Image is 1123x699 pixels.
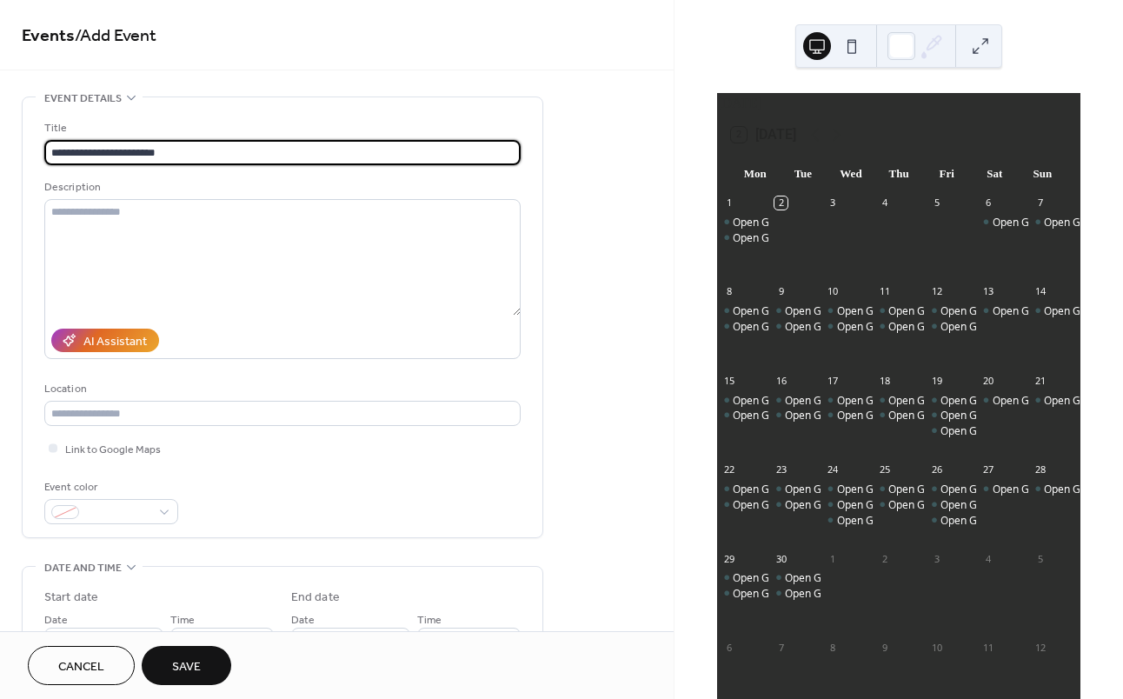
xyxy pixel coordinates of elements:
div: 6 [982,196,995,210]
div: Open Gym [785,497,836,512]
div: Open Gym [940,497,992,512]
div: Open Gym [733,482,784,496]
div: [DATE] [717,93,1080,114]
div: Open Gym [873,482,925,496]
div: Open Gym [925,497,977,512]
div: Open Gym [733,215,784,230]
div: Open Gym [925,423,977,438]
div: Open Gym [733,393,784,408]
div: Open Gym [977,303,1029,318]
button: Cancel [28,646,135,685]
div: 22 [722,463,735,476]
span: Date [44,611,68,629]
div: Open Gym [733,586,784,601]
div: Sat [971,156,1019,191]
div: 27 [982,463,995,476]
div: End date [291,589,340,607]
span: Date and time [44,559,122,577]
div: Open Gym [785,482,836,496]
div: Open Gym [785,303,836,318]
div: Open Gym [888,303,940,318]
div: Start date [44,589,98,607]
div: Open Gym [1028,303,1080,318]
div: Open Gym [925,393,977,408]
div: Open Gym [769,319,821,334]
div: Open Gym [821,408,874,423]
div: Open Gym [837,393,888,408]
div: Open Gym [821,513,874,528]
div: Open Gym [733,230,784,245]
div: Open Gym [1044,215,1095,230]
div: Thu [875,156,923,191]
div: Open Gym [873,319,925,334]
div: 7 [774,641,787,654]
div: Mon [731,156,779,191]
div: Open Gym [888,319,940,334]
div: Open Gym [940,513,992,528]
div: Open Gym [940,408,992,423]
div: Open Gym [717,230,769,245]
div: Open Gym [769,497,821,512]
div: 1 [722,196,735,210]
div: 3 [827,196,840,210]
div: Open Gym [993,482,1044,496]
div: 6 [722,641,735,654]
div: Open Gym [785,586,836,601]
div: 16 [774,374,787,387]
div: Open Gym [977,482,1029,496]
div: 19 [930,374,943,387]
div: Fri [923,156,971,191]
div: Open Gym [837,497,888,512]
div: Wed [827,156,874,191]
span: Date [291,611,315,629]
div: Open Gym [769,393,821,408]
div: 7 [1033,196,1047,210]
div: Open Gym [717,570,769,585]
div: Title [44,119,517,137]
div: Open Gym [940,482,992,496]
span: Cancel [58,658,104,676]
div: Open Gym [1044,303,1095,318]
div: Event color [44,478,175,496]
div: AI Assistant [83,333,147,351]
div: Sun [1019,156,1067,191]
span: Link to Google Maps [65,441,161,459]
div: Open Gym [717,393,769,408]
div: Open Gym [733,570,784,585]
div: Open Gym [993,303,1044,318]
div: 8 [827,641,840,654]
div: Open Gym [769,408,821,423]
div: Open Gym [1028,393,1080,408]
div: Open Gym [769,586,821,601]
div: Open Gym [821,482,874,496]
div: 26 [930,463,943,476]
div: Open Gym [837,319,888,334]
span: / Add Event [75,19,156,53]
div: Location [44,380,517,398]
div: Open Gym [977,215,1029,230]
div: 28 [1033,463,1047,476]
div: 25 [878,463,891,476]
div: 29 [722,552,735,565]
div: 5 [1033,552,1047,565]
div: Open Gym [785,393,836,408]
div: 30 [774,552,787,565]
div: 11 [982,641,995,654]
div: Open Gym [717,408,769,423]
div: Open Gym [785,570,836,585]
div: Open Gym [873,497,925,512]
div: Open Gym [769,570,821,585]
div: Open Gym [733,497,784,512]
div: 14 [1033,285,1047,298]
div: 10 [827,285,840,298]
div: Open Gym [888,497,940,512]
div: 10 [930,641,943,654]
button: AI Assistant [51,329,159,352]
div: Open Gym [1044,482,1095,496]
div: Open Gym [925,408,977,423]
div: 17 [827,374,840,387]
div: Open Gym [977,393,1029,408]
div: Open Gym [717,482,769,496]
div: Open Gym [925,303,977,318]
